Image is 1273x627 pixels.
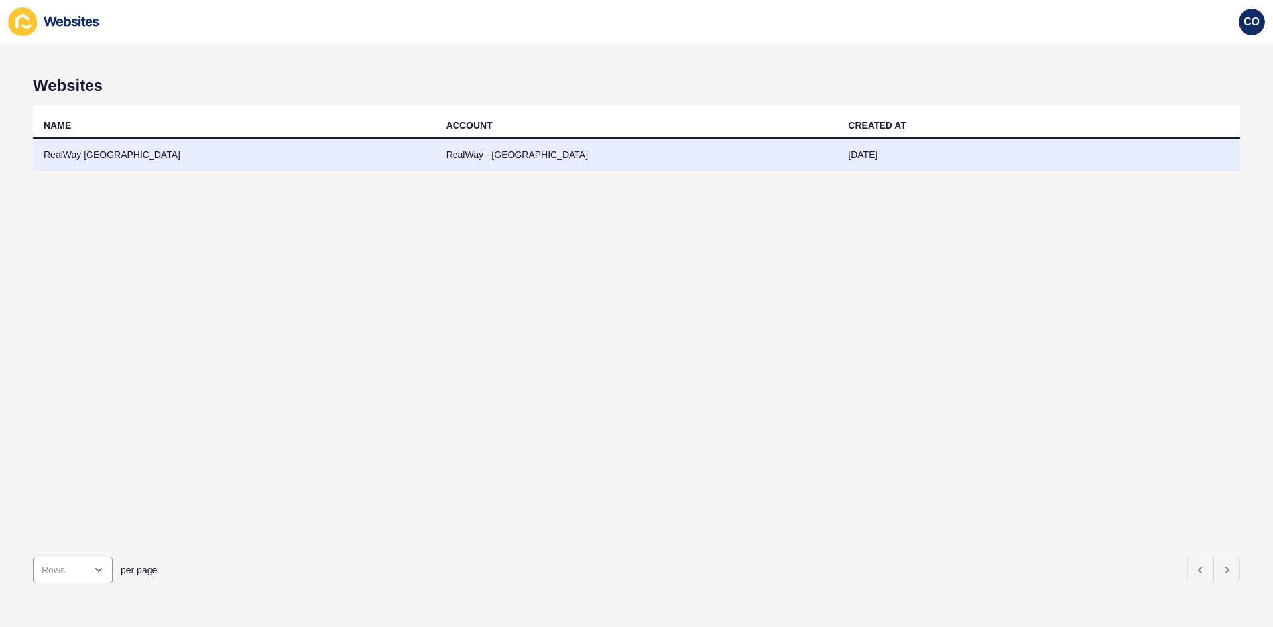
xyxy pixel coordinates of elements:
span: CO [1244,15,1260,29]
div: CREATED AT [848,119,906,132]
td: RealWay [GEOGRAPHIC_DATA] [33,139,436,171]
h1: Websites [33,76,1240,95]
div: NAME [44,119,71,132]
td: RealWay - [GEOGRAPHIC_DATA] [436,139,838,171]
span: per page [121,563,157,577]
div: open menu [33,557,113,583]
div: ACCOUNT [446,119,493,132]
td: [DATE] [837,139,1240,171]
